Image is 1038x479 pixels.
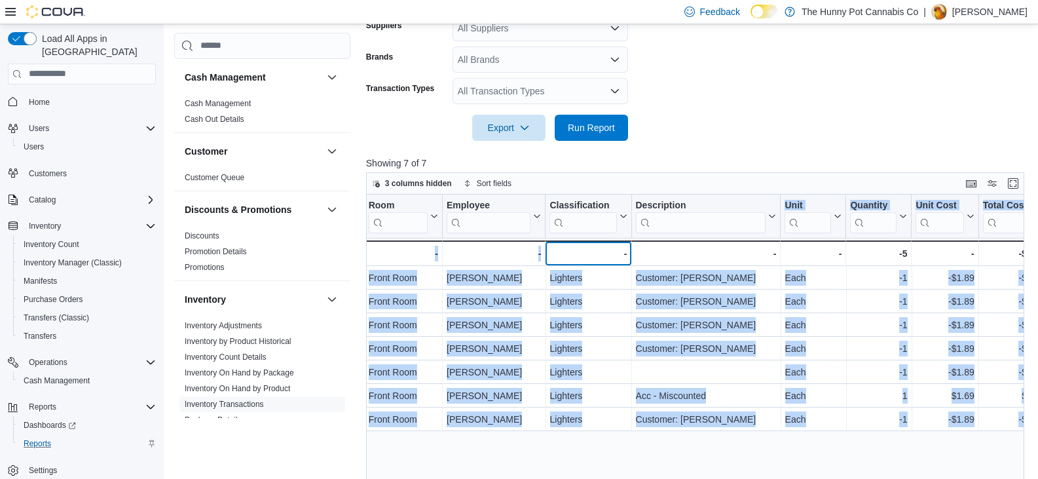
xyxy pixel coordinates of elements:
span: Manifests [24,276,57,286]
div: - [785,246,842,261]
div: Customer [174,170,350,191]
span: Reports [24,438,51,449]
button: Home [3,92,161,111]
h3: Cash Management [185,71,266,84]
h3: Discounts & Promotions [185,203,291,216]
span: Reports [18,436,156,451]
div: -$1.89 [916,341,974,356]
div: Front Room [369,317,438,333]
button: Transfers [13,327,161,345]
div: [PERSON_NAME] [447,317,541,333]
button: Cash Management [185,71,322,84]
a: Cash Management [18,373,95,389]
a: Inventory Count [18,237,84,252]
span: Customers [29,168,67,179]
div: Each [785,364,842,380]
span: Inventory Count [24,239,79,250]
a: Inventory Count Details [185,353,267,362]
span: Users [29,123,49,134]
span: Users [24,121,156,136]
div: Acc - Miscounted [635,388,776,404]
div: Quantity [850,199,897,233]
div: - [635,246,776,261]
button: Catalog [24,192,61,208]
div: Classification [549,199,616,212]
a: Dashboards [18,417,81,433]
button: Reports [3,398,161,416]
span: Purchase Orders [18,292,156,307]
span: Inventory Adjustments [185,320,262,331]
div: -5 [850,246,907,261]
div: Classification [549,199,616,233]
button: Users [13,138,161,156]
span: Catalog [24,192,156,208]
div: Lighters [549,317,627,333]
div: Lighters [549,364,627,380]
div: Discounts & Promotions [174,228,350,280]
span: Catalog [29,195,56,205]
button: Discounts & Promotions [185,203,322,216]
div: [PERSON_NAME] [447,388,541,404]
button: Purchase Orders [13,290,161,309]
label: Brands [366,52,393,62]
a: Home [24,94,55,110]
a: Inventory Manager (Classic) [18,255,127,271]
div: Front Room [369,412,438,427]
input: Dark Mode [751,5,778,18]
a: Customers [24,166,72,182]
span: Promotion Details [185,246,247,257]
button: Operations [24,354,73,370]
button: Reports [13,434,161,453]
div: Employee [447,199,530,233]
a: Inventory by Product Historical [185,337,291,346]
div: -$1.89 [916,294,974,309]
div: Front Room [369,364,438,380]
span: Inventory Transactions [185,399,264,410]
span: Feedback [700,5,740,18]
span: Cash Out Details [185,114,244,125]
div: Each [785,317,842,333]
div: [PERSON_NAME] [447,412,541,427]
div: Description [635,199,766,233]
div: [PERSON_NAME] [447,341,541,356]
button: Inventory Manager (Classic) [13,254,161,272]
span: Users [24,142,44,152]
a: Transfers (Classic) [18,310,94,326]
div: Room [368,199,427,233]
img: Cova [26,5,85,18]
button: Customer [324,144,340,159]
button: Discounts & Promotions [324,202,340,218]
button: Inventory [324,292,340,307]
a: Discounts [185,231,219,240]
button: Customer [185,145,322,158]
span: 3 columns hidden [385,178,452,189]
div: Lighters [549,294,627,309]
span: Transfers [18,328,156,344]
div: Each [785,412,842,427]
p: The Hunny Pot Cannabis Co [802,4,918,20]
button: Employee [447,199,541,233]
button: Description [635,199,776,233]
button: Customers [3,164,161,183]
button: 3 columns hidden [367,176,457,191]
span: Dashboards [18,417,156,433]
span: Transfers (Classic) [24,313,89,323]
span: Inventory [24,218,156,234]
button: Open list of options [610,54,620,65]
div: - [549,246,627,261]
span: Inventory On Hand by Product [185,383,290,394]
button: Classification [549,199,627,233]
span: Purchase Orders [24,294,83,305]
div: -$1.89 [916,270,974,286]
span: Cash Management [18,373,156,389]
a: Cash Out Details [185,115,244,124]
span: Cash Management [185,98,251,109]
button: Enter fullscreen [1005,176,1021,191]
button: Room [368,199,437,233]
button: Keyboard shortcuts [963,176,979,191]
button: Cash Management [13,372,161,390]
button: Export [472,115,546,141]
a: Inventory Transactions [185,400,264,409]
div: Lighters [549,388,627,404]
